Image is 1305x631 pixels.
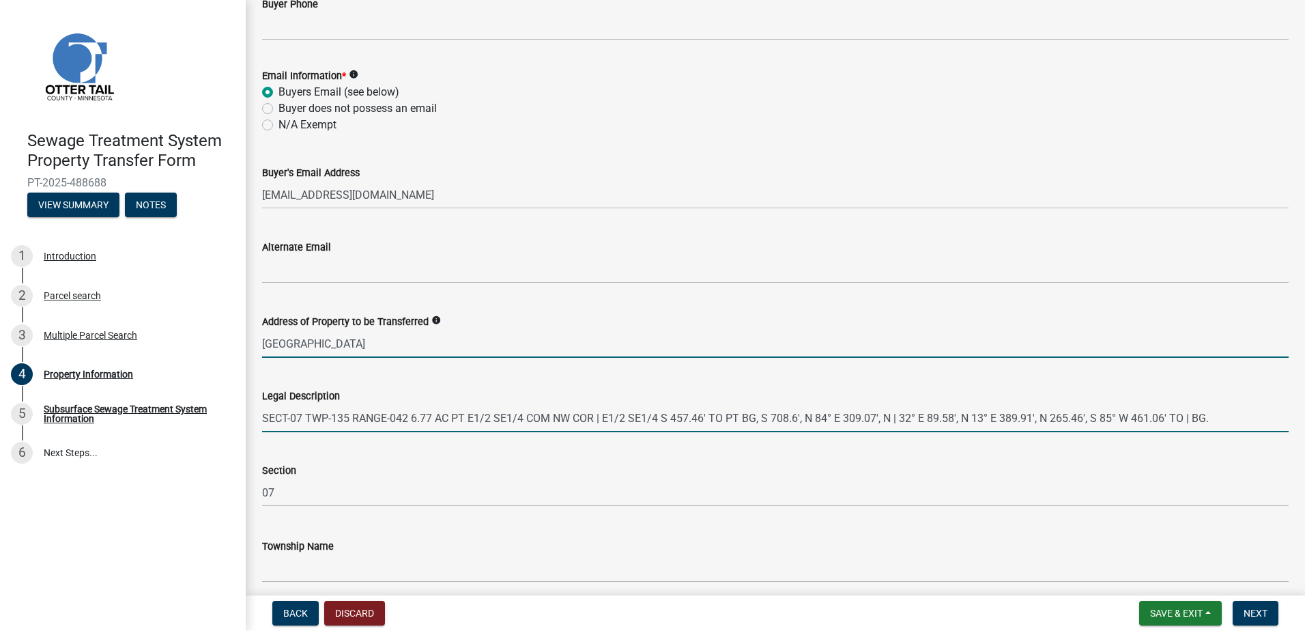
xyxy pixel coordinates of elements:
label: Township Name [262,542,334,552]
span: Next [1244,608,1267,619]
label: Legal Description [262,392,340,402]
span: PT-2025-488688 [27,176,218,189]
div: Parcel search [44,291,101,300]
span: Back [283,608,308,619]
button: View Summary [27,193,119,217]
label: Address of Property to be Transferred [262,318,429,327]
i: info [431,315,441,325]
label: Buyer's Email Address [262,169,360,178]
div: 3 [11,324,33,346]
button: Next [1233,601,1278,626]
i: info [349,70,358,79]
label: Section [262,466,296,476]
div: Property Information [44,369,133,379]
label: N/A Exempt [278,117,336,133]
button: Back [272,601,319,626]
wm-modal-confirm: Notes [125,200,177,211]
span: Save & Exit [1150,608,1203,619]
div: 6 [11,442,33,464]
div: 5 [11,403,33,425]
label: Alternate Email [262,243,331,253]
div: Multiple Parcel Search [44,331,137,340]
div: Introduction [44,251,96,261]
div: 2 [11,285,33,307]
button: Save & Exit [1139,601,1222,626]
div: Subsurface Sewage Treatment System Information [44,404,224,423]
div: 4 [11,363,33,385]
div: 1 [11,245,33,267]
button: Discard [324,601,385,626]
h4: Sewage Treatment System Property Transfer Form [27,131,235,171]
label: Buyer does not possess an email [278,100,437,117]
img: Otter Tail County, Minnesota [27,14,130,117]
wm-modal-confirm: Summary [27,200,119,211]
label: Email Information [262,72,346,81]
button: Notes [125,193,177,217]
label: Buyers Email (see below) [278,84,399,100]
